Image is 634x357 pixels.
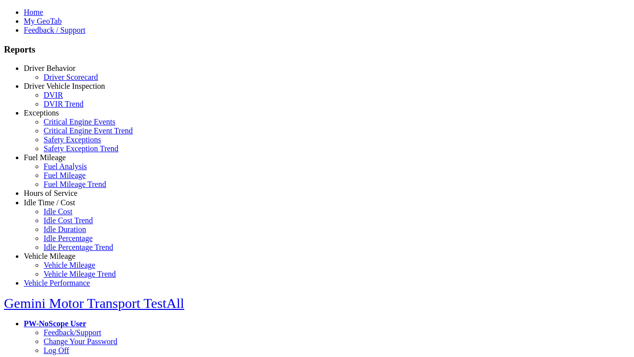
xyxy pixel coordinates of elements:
[44,180,106,188] a: Fuel Mileage Trend
[44,270,116,278] a: Vehicle Mileage Trend
[44,198,126,206] a: HOS Explanation Reports
[24,82,105,90] a: Driver Vehicle Inspection
[44,135,101,144] a: Safety Exceptions
[24,26,85,34] a: Feedback / Support
[4,296,184,311] a: Gemini Motor Transport TestAll
[24,198,75,207] a: Idle Time / Cost
[24,252,75,260] a: Vehicle Mileage
[24,189,77,197] a: Hours of Service
[44,234,93,242] a: Idle Percentage
[44,171,86,179] a: Fuel Mileage
[24,153,66,162] a: Fuel Mileage
[44,225,86,234] a: Idle Duration
[44,216,93,225] a: Idle Cost Trend
[44,346,69,355] a: Log Off
[44,337,117,346] a: Change Your Password
[44,328,101,337] a: Feedback/Support
[44,73,98,81] a: Driver Scorecard
[44,100,83,108] a: DVIR Trend
[44,162,87,171] a: Fuel Analysis
[24,17,62,25] a: My GeoTab
[44,91,63,99] a: DVIR
[44,261,95,269] a: Vehicle Mileage
[44,243,113,251] a: Idle Percentage Trend
[44,144,118,153] a: Safety Exception Trend
[44,126,133,135] a: Critical Engine Event Trend
[24,109,59,117] a: Exceptions
[44,207,72,216] a: Idle Cost
[24,8,43,16] a: Home
[24,64,75,72] a: Driver Behavior
[24,319,86,328] a: PW-NoScope User
[44,118,115,126] a: Critical Engine Events
[4,44,630,55] h3: Reports
[24,279,90,287] a: Vehicle Performance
